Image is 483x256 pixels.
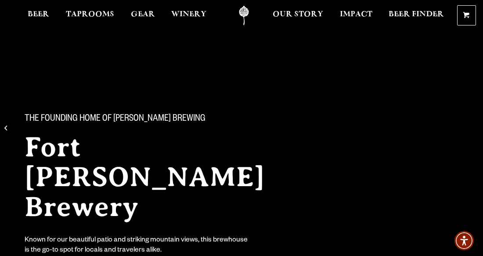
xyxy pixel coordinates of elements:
[22,6,55,25] a: Beer
[334,6,378,25] a: Impact
[25,114,205,125] span: The Founding Home of [PERSON_NAME] Brewing
[273,11,323,18] span: Our Story
[227,6,260,25] a: Odell Home
[25,132,299,222] h2: Fort [PERSON_NAME] Brewery
[454,231,474,250] div: Accessibility Menu
[60,6,120,25] a: Taprooms
[166,6,212,25] a: Winery
[25,236,249,256] div: Known for our beautiful patio and striking mountain views, this brewhouse is the go-to spot for l...
[66,11,114,18] span: Taprooms
[28,11,49,18] span: Beer
[340,11,372,18] span: Impact
[383,6,450,25] a: Beer Finder
[131,11,155,18] span: Gear
[171,11,206,18] span: Winery
[125,6,161,25] a: Gear
[267,6,329,25] a: Our Story
[389,11,444,18] span: Beer Finder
